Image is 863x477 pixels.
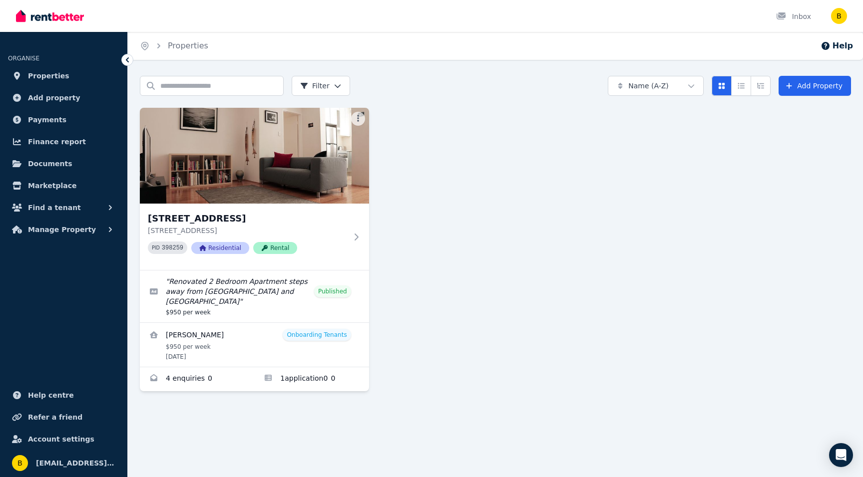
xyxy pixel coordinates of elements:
[829,443,853,467] div: Open Intercom Messenger
[128,32,220,60] nav: Breadcrumb
[8,429,119,449] a: Account settings
[28,389,74,401] span: Help centre
[28,158,72,170] span: Documents
[168,41,208,50] a: Properties
[36,457,115,469] span: [EMAIL_ADDRESS][PERSON_NAME][DOMAIN_NAME]
[152,245,160,250] small: PID
[28,180,76,192] span: Marketplace
[8,55,39,62] span: ORGANISE
[28,224,96,236] span: Manage Property
[608,76,704,96] button: Name (A-Z)
[28,136,86,148] span: Finance report
[8,132,119,152] a: Finance report
[28,114,66,126] span: Payments
[751,76,771,96] button: Expanded list view
[8,88,119,108] a: Add property
[8,198,119,218] button: Find a tenant
[8,220,119,239] button: Manage Property
[712,76,771,96] div: View options
[148,212,347,226] h3: [STREET_ADDRESS]
[731,76,751,96] button: Compact list view
[628,81,669,91] span: Name (A-Z)
[253,242,297,254] span: Rental
[831,8,847,24] img: brycen.horne@gmail.com
[140,323,369,367] a: View details for Charles Boyle
[162,244,183,251] code: 398259
[254,367,369,391] a: Applications for 4/27 Pine St, Randwick
[12,455,28,471] img: brycen.horne@gmail.com
[148,226,347,236] p: [STREET_ADDRESS]
[300,81,330,91] span: Filter
[8,407,119,427] a: Refer a friend
[8,110,119,130] a: Payments
[191,242,249,254] span: Residential
[16,8,84,23] img: RentBetter
[8,154,119,174] a: Documents
[776,11,811,21] div: Inbox
[821,40,853,52] button: Help
[8,176,119,196] a: Marketplace
[28,70,69,82] span: Properties
[140,270,369,322] a: Edit listing: Renovated 2 Bedroom Apartment steps away from Queens Park and Centennial Park
[351,112,365,126] button: More options
[8,385,119,405] a: Help centre
[28,411,82,423] span: Refer a friend
[28,202,81,214] span: Find a tenant
[140,367,254,391] a: Enquiries for 4/27 Pine St, Randwick
[292,76,350,96] button: Filter
[8,66,119,86] a: Properties
[28,92,80,104] span: Add property
[779,76,851,96] a: Add Property
[712,76,732,96] button: Card view
[140,108,369,204] img: 4/27 Pine St, Randwick
[140,108,369,270] a: 4/27 Pine St, Randwick[STREET_ADDRESS][STREET_ADDRESS]PID 398259ResidentialRental
[28,433,94,445] span: Account settings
